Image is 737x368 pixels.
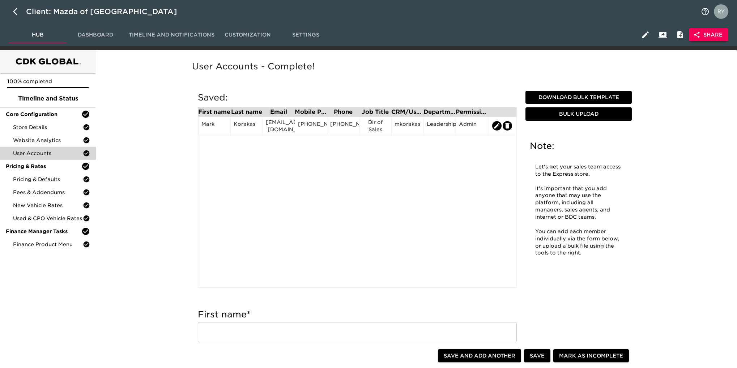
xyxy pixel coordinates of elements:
p: Let's get your sales team access to the Express store. [535,163,622,178]
span: Customization [223,30,272,39]
span: Timeline and Status [6,94,90,103]
div: Department [423,109,456,115]
button: Save [524,349,550,363]
div: [PHONE_NUMBER] [298,120,324,131]
span: User Accounts [13,150,83,157]
span: New Vehicle Rates [13,202,83,209]
span: Pricing & Defaults [13,176,83,183]
div: [EMAIL_ADDRESS][DOMAIN_NAME] [266,119,292,133]
span: Fees & Addendums [13,189,83,196]
button: Share [689,28,728,42]
button: Bulk Upload [525,107,632,121]
div: Mobile Phone [295,109,327,115]
div: Korakas [234,120,260,131]
span: Website Analytics [13,137,83,144]
button: Client View [654,26,672,43]
p: It's important that you add anyone that may use the platform, including all managers, sales agent... [535,185,622,221]
div: CRM/User ID [391,109,423,115]
p: 100% completed [7,78,89,85]
h5: Note: [530,140,627,152]
button: edit [503,121,512,130]
span: Used & CPO Vehicle Rates [13,215,83,222]
span: Save and Add Another [444,351,515,360]
div: Dir of Sales [362,119,388,133]
div: Permission Set [456,109,488,115]
h5: User Accounts - Complete! [192,61,638,72]
span: Core Configuration [6,111,81,118]
span: Finance Manager Tasks [6,228,81,235]
span: Download Bulk Template [528,93,629,102]
div: Email [263,109,295,115]
span: Hub [13,30,62,39]
div: Phone [327,109,359,115]
div: Admin [459,120,485,131]
div: Job Title [359,109,391,115]
span: Share [695,30,723,39]
h5: Saved: [198,92,517,103]
div: mkorakas [395,120,421,131]
span: Mark as Incomplete [559,351,623,360]
span: Bulk Upload [528,110,629,119]
div: Last name [230,109,263,115]
button: Download Bulk Template [525,91,632,104]
div: Mark [201,120,227,131]
div: Client: Mazda of [GEOGRAPHIC_DATA] [26,6,187,17]
div: Leadership [427,120,453,131]
button: Mark as Incomplete [553,349,629,363]
button: Edit Hub [637,26,654,43]
div: [PHONE_NUMBER] [330,120,356,131]
span: Timeline and Notifications [129,30,214,39]
span: Dashboard [71,30,120,39]
button: Save and Add Another [438,349,521,363]
div: First name [198,109,230,115]
span: Pricing & Rates [6,163,81,170]
button: notifications [696,3,714,20]
img: Profile [714,4,728,19]
span: Finance Product Menu [13,241,83,248]
span: Save [530,351,545,360]
h5: First name [198,309,517,320]
span: Store Details [13,124,83,131]
span: Settings [281,30,330,39]
p: You can add each member individually via the form below, or upload a bulk file using the tools to... [535,228,622,257]
button: Internal Notes and Comments [672,26,689,43]
button: edit [492,121,502,130]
